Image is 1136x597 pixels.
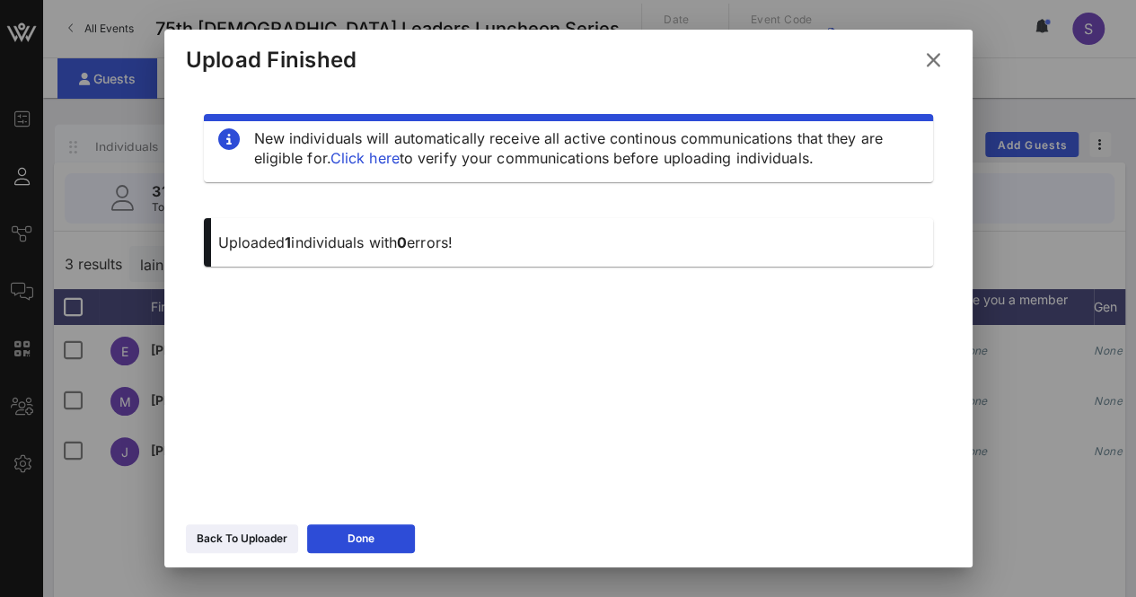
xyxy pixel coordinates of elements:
[348,530,374,548] div: Done
[218,233,919,252] p: Uploaded individuals with errors!
[397,233,407,251] span: 0
[330,149,400,167] a: Click here
[307,524,415,553] button: Done
[186,524,298,553] button: Back To Uploader
[186,47,357,74] div: Upload Finished
[254,128,919,168] div: New individuals will automatically receive all active continous communications that they are elig...
[285,233,291,251] span: 1
[197,530,287,548] div: Back To Uploader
